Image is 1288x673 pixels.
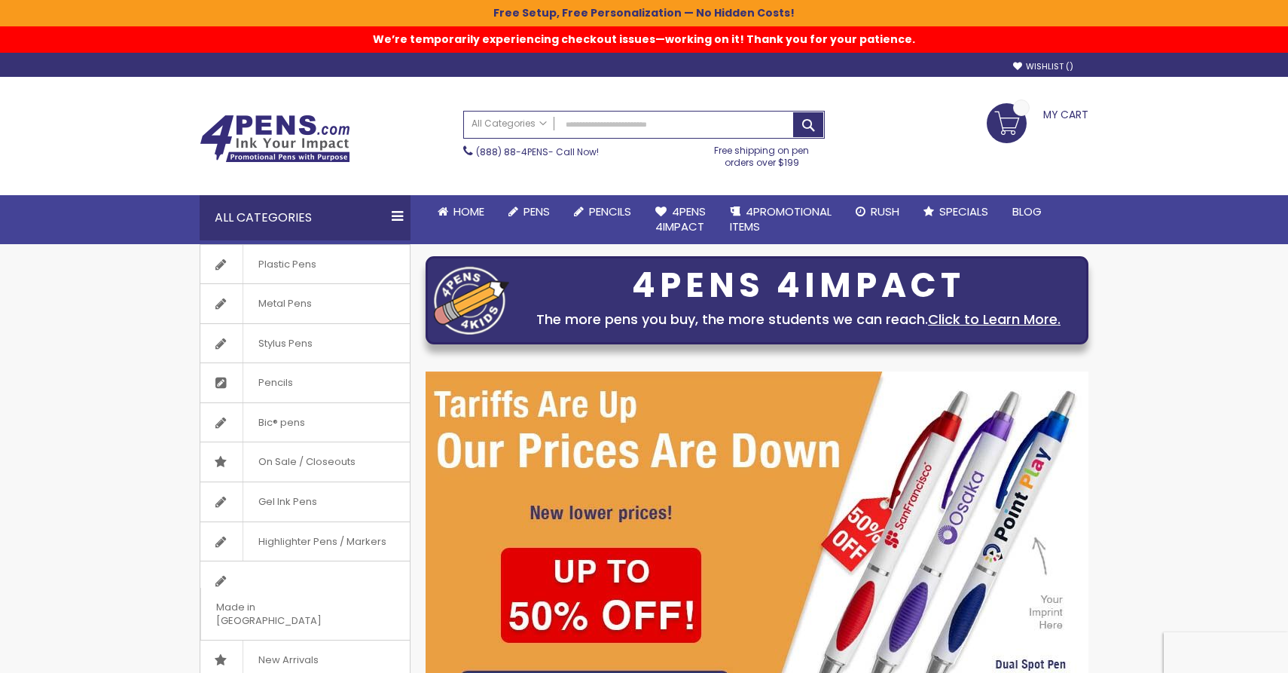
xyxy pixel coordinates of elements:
span: Specials [939,203,988,219]
span: Highlighter Pens / Markers [243,522,401,561]
div: Free shipping on pen orders over $199 [699,139,826,169]
span: Stylus Pens [243,324,328,363]
a: Wishlist [1013,61,1073,72]
a: Home [426,195,496,228]
a: Plastic Pens [200,245,410,284]
a: Bic® pens [200,403,410,442]
span: 4Pens 4impact [655,203,706,234]
div: The more pens you buy, the more students we can reach. [517,309,1080,330]
span: Blog [1012,203,1042,219]
div: 4PENS 4IMPACT [517,270,1080,301]
a: Pencils [562,195,643,228]
span: Plastic Pens [243,245,331,284]
img: four_pen_logo.png [434,266,509,335]
iframe: Google Customer Reviews [1164,632,1288,673]
span: 4PROMOTIONAL ITEMS [730,203,832,234]
span: Metal Pens [243,284,327,323]
span: We’re temporarily experiencing checkout issues—working on it! Thank you for your patience. [373,24,915,47]
span: Pencils [243,363,308,402]
span: - Call Now! [476,145,599,158]
a: Metal Pens [200,284,410,323]
a: Gel Ink Pens [200,482,410,522]
a: Highlighter Pens / Markers [200,522,410,561]
img: 4Pens Custom Pens and Promotional Products [200,115,350,163]
a: Pencils [200,363,410,402]
span: Home [453,203,484,219]
a: (888) 88-4PENS [476,145,548,158]
a: Stylus Pens [200,324,410,363]
a: On Sale / Closeouts [200,442,410,482]
a: Made in [GEOGRAPHIC_DATA] [200,561,410,640]
span: Gel Ink Pens [243,482,332,522]
a: All Categories [464,112,554,136]
a: 4Pens4impact [643,195,718,244]
span: All Categories [472,118,547,130]
a: Specials [911,195,1000,228]
a: Blog [1000,195,1054,228]
span: Bic® pens [243,403,320,442]
span: On Sale / Closeouts [243,442,371,482]
div: All Categories [200,195,411,240]
a: Pens [496,195,562,228]
span: Pens [523,203,550,219]
a: 4PROMOTIONALITEMS [718,195,844,244]
span: Pencils [589,203,631,219]
a: Rush [844,195,911,228]
a: Click to Learn More. [928,310,1061,329]
span: Made in [GEOGRAPHIC_DATA] [200,588,372,640]
span: Rush [871,203,899,219]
